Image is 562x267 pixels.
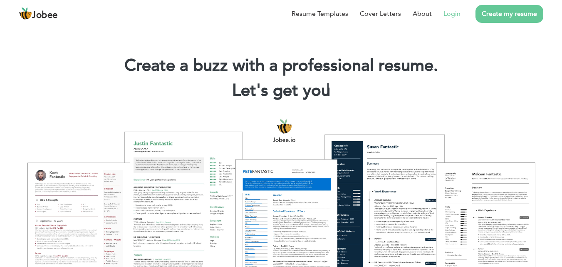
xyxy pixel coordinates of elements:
[326,79,330,102] span: |
[360,9,401,19] a: Cover Letters
[12,80,550,102] h2: Let's
[443,9,460,19] a: Login
[32,11,58,20] span: Jobee
[19,7,32,20] img: jobee.io
[413,9,432,19] a: About
[273,79,330,102] span: get you
[19,7,58,20] a: Jobee
[475,5,543,23] a: Create my resume
[292,9,348,19] a: Resume Templates
[12,55,550,77] h1: Create a buzz with a professional resume.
